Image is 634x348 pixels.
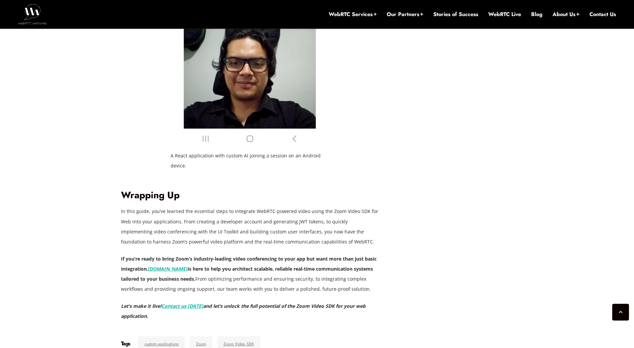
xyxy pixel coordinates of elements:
em: Let’s make it live! [121,303,162,309]
em: and let’s unlock the full potential of the Zoom Video SDK for your web application. [121,303,366,319]
p: In this guide, you’ve learned the essential steps to integrate WebRTC-powered video using the Zoo... [121,206,379,247]
h6: Tags [121,340,130,347]
a: About Us [553,11,579,18]
a: Blog [531,11,543,18]
strong: If you’re ready to bring Zoom’s industry-leading video conferencing to your app but want more tha... [121,256,377,282]
a: Contact us [DATE] [162,303,203,309]
a: Stories of Success [433,11,478,18]
a: Contact Us [589,11,616,18]
a: [DOMAIN_NAME] [148,266,188,272]
img: WebRTC.ventures [18,4,47,24]
a: WebRTC Services [329,11,377,18]
a: WebRTC Live [488,11,521,18]
h2: Wrapping Up [121,190,379,201]
a: Our Partners [387,11,423,18]
figcaption: A React application with custom AI joining a session on an Android device. [171,151,329,171]
p: From optimizing performance and ensuring security, to integrating complex workflows and providing... [121,254,379,294]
